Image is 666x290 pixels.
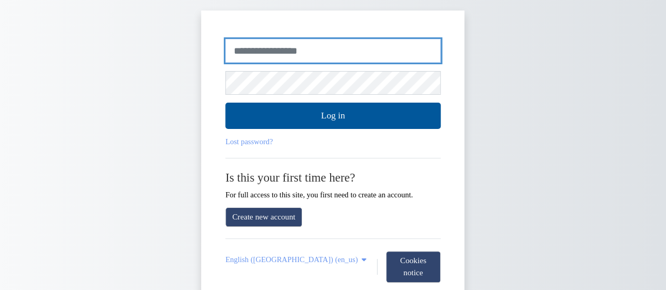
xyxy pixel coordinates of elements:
a: Create new account [225,207,302,227]
a: English (United States) ‎(en_us)‎ [225,255,369,264]
div: For full access to this site, you first need to create an account. [225,171,441,199]
button: Log in [225,103,441,129]
button: Cookies notice [386,251,441,283]
a: Lost password? [225,137,273,146]
h2: Is this your first time here? [225,171,441,185]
